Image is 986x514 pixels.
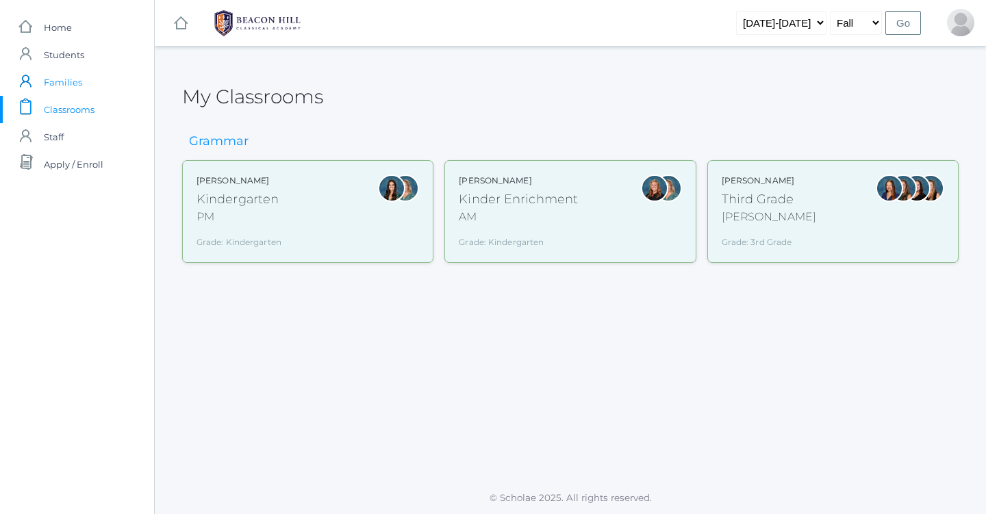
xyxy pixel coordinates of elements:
div: Jordyn Dewey [378,175,405,202]
div: Grade: Kindergarten [197,231,281,248]
h2: My Classrooms [182,86,323,107]
div: Third Grade [722,190,816,209]
div: Andrea Deutsch [889,175,917,202]
div: Stephen Long [947,9,974,36]
div: [PERSON_NAME] [722,175,816,187]
div: [PERSON_NAME] [197,175,281,187]
span: Home [44,14,72,41]
span: Families [44,68,82,96]
div: Grade: Kindergarten [459,231,578,248]
div: Nicole Dean [641,175,668,202]
span: Apply / Enroll [44,151,103,178]
div: Juliana Fowler [917,175,944,202]
div: [PERSON_NAME] [722,209,816,225]
div: Kindergarten [197,190,281,209]
div: PM [197,209,281,225]
img: 1_BHCALogos-05.png [206,6,309,40]
span: Students [44,41,84,68]
div: Lori Webster [876,175,903,202]
div: Maureen Doyle [655,175,682,202]
h3: Grammar [182,135,255,149]
div: AM [459,209,578,225]
div: Grade: 3rd Grade [722,231,816,248]
div: Maureen Doyle [392,175,419,202]
span: Classrooms [44,96,94,123]
input: Go [885,11,921,35]
div: Kinder Enrichment [459,190,578,209]
p: © Scholae 2025. All rights reserved. [155,491,986,504]
span: Staff [44,123,64,151]
div: Katie Watters [903,175,931,202]
div: [PERSON_NAME] [459,175,578,187]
